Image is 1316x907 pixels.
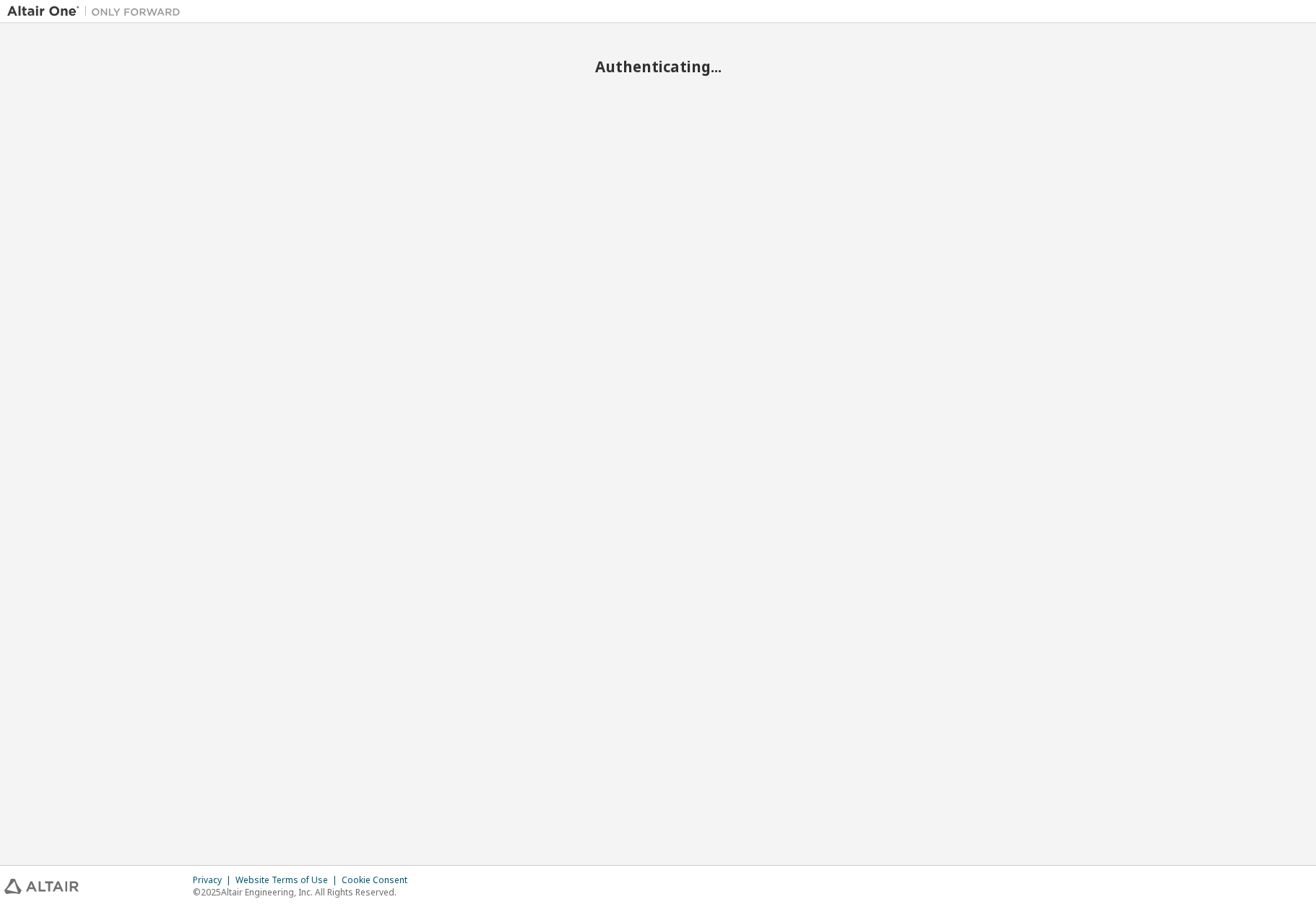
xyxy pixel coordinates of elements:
img: Altair One [7,4,188,19]
p: © 2025 Altair Engineering, Inc. All Rights Reserved. [193,886,416,898]
img: altair_logo.svg [4,879,79,894]
h2: Authenticating... [7,57,1309,76]
div: Cookie Consent [342,874,416,886]
div: Privacy [193,874,235,886]
div: Website Terms of Use [235,874,342,886]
